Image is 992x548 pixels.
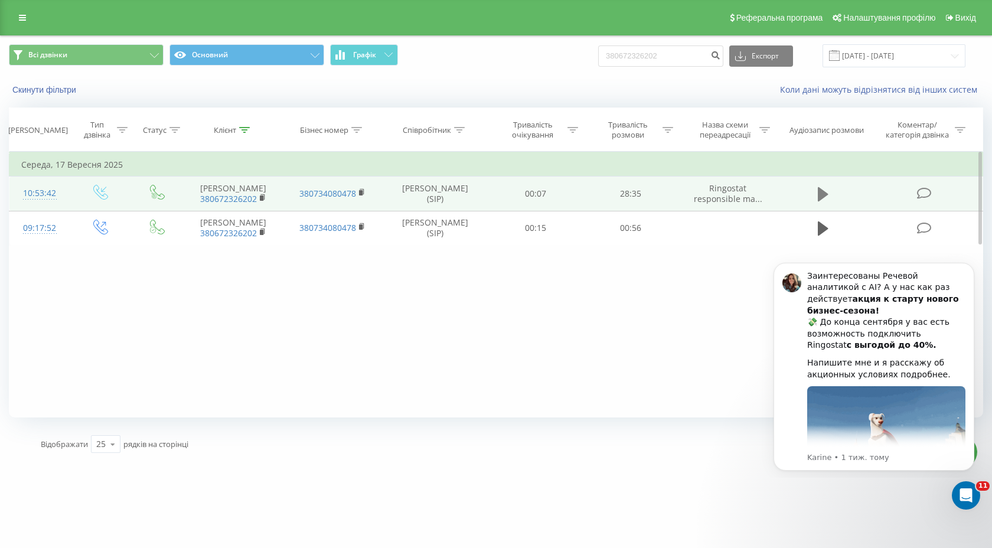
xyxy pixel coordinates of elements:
[955,13,976,22] span: Вихід
[143,125,167,135] div: Статус
[8,125,68,135] div: [PERSON_NAME]
[41,439,88,449] span: Відображати
[843,13,935,22] span: Налаштування профілю
[80,120,114,140] div: Тип дзвінка
[21,217,58,240] div: 09:17:52
[9,44,164,66] button: Всі дзвінки
[598,45,723,67] input: Пошук за номером
[488,211,583,245] td: 00:15
[123,439,188,449] span: рядків на сторінці
[28,50,67,60] span: Всі дзвінки
[756,252,992,478] iframe: Intercom notifications повідомлення
[501,120,564,140] div: Тривалість очікування
[200,227,257,239] a: 380672326202
[9,84,82,95] button: Скинути фільтри
[780,84,983,95] a: Коли дані можуть відрізнятися вiд інших систем
[403,125,451,135] div: Співробітник
[353,51,376,59] span: Графік
[736,13,823,22] span: Реферальна програма
[382,211,488,245] td: [PERSON_NAME] (SIP)
[96,438,106,450] div: 25
[9,153,983,177] td: Середа, 17 Вересня 2025
[883,120,952,140] div: Коментар/категорія дзвінка
[184,211,283,245] td: [PERSON_NAME]
[299,188,356,199] a: 380734080478
[694,182,762,204] span: Ringostat responsible ma...
[583,211,678,245] td: 00:56
[488,177,583,211] td: 00:07
[21,182,58,205] div: 10:53:42
[299,222,356,233] a: 380734080478
[789,125,864,135] div: Аудіозапис розмови
[596,120,660,140] div: Тривалість розмови
[976,481,990,491] span: 11
[952,481,980,510] iframe: Intercom live chat
[169,44,324,66] button: Основний
[330,44,398,66] button: Графік
[214,125,236,135] div: Клієнт
[300,125,348,135] div: Бізнес номер
[200,193,257,204] a: 380672326202
[583,177,678,211] td: 28:35
[729,45,793,67] button: Експорт
[693,120,756,140] div: Назва схеми переадресації
[184,177,283,211] td: [PERSON_NAME]
[382,177,488,211] td: [PERSON_NAME] (SIP)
